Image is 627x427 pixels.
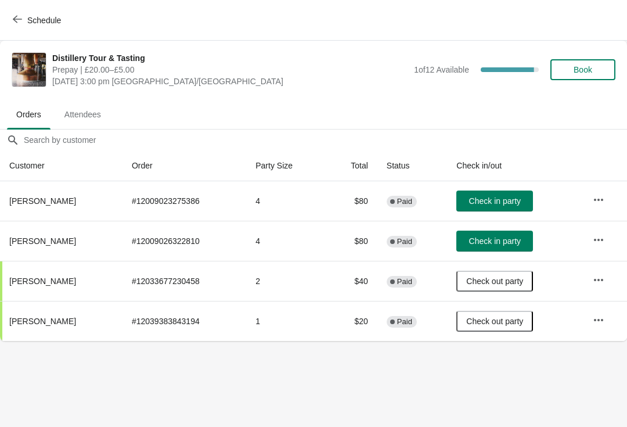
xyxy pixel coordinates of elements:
[466,317,523,326] span: Check out party
[397,237,412,246] span: Paid
[122,181,246,221] td: # 12009023275386
[55,104,110,125] span: Attendees
[550,59,615,80] button: Book
[122,221,246,261] td: # 12009026322810
[9,317,76,326] span: [PERSON_NAME]
[9,236,76,246] span: [PERSON_NAME]
[447,150,583,181] th: Check in/out
[246,181,326,221] td: 4
[414,65,469,74] span: 1 of 12 Available
[377,150,447,181] th: Status
[9,196,76,206] span: [PERSON_NAME]
[27,16,61,25] span: Schedule
[326,261,377,301] td: $40
[326,181,377,221] td: $80
[397,317,412,326] span: Paid
[326,301,377,341] td: $20
[456,271,533,292] button: Check out party
[456,231,533,252] button: Check in party
[246,221,326,261] td: 4
[456,191,533,211] button: Check in party
[12,53,46,87] img: Distillery Tour & Tasting
[326,221,377,261] td: $80
[246,150,326,181] th: Party Size
[7,104,51,125] span: Orders
[246,301,326,341] td: 1
[52,76,408,87] span: [DATE] 3:00 pm [GEOGRAPHIC_DATA]/[GEOGRAPHIC_DATA]
[397,197,412,206] span: Paid
[122,261,246,301] td: # 12033677230458
[122,301,246,341] td: # 12039383843194
[52,52,408,64] span: Distillery Tour & Tasting
[574,65,592,74] span: Book
[469,196,521,206] span: Check in party
[466,277,523,286] span: Check out party
[397,277,412,286] span: Paid
[456,311,533,332] button: Check out party
[122,150,246,181] th: Order
[9,277,76,286] span: [PERSON_NAME]
[246,261,326,301] td: 2
[469,236,521,246] span: Check in party
[52,64,408,76] span: Prepay | £20.00–£5.00
[6,10,70,31] button: Schedule
[326,150,377,181] th: Total
[23,130,627,150] input: Search by customer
